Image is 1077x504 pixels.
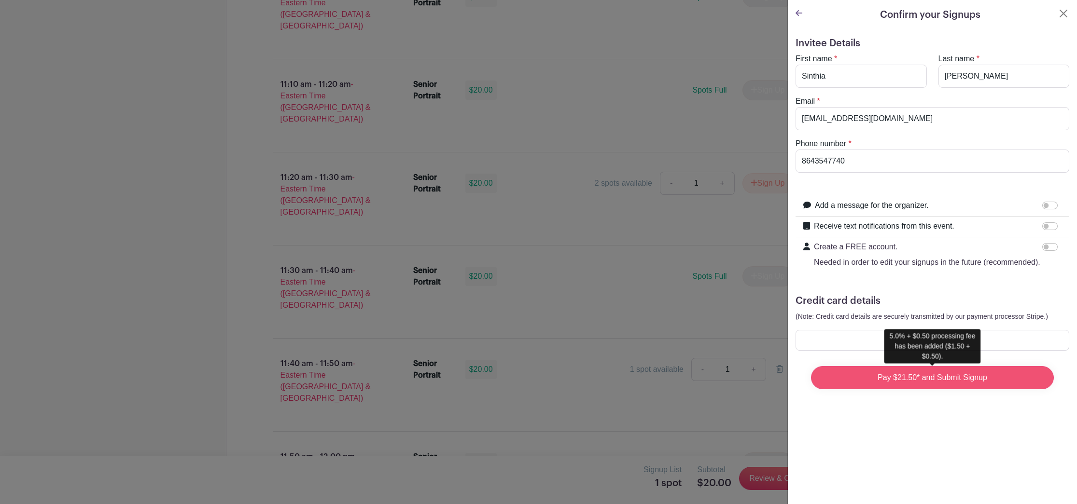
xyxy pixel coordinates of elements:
[796,138,846,150] label: Phone number
[796,53,832,65] label: First name
[802,336,1063,345] iframe: Secure card payment input frame
[815,200,929,211] label: Add a message for the organizer.
[880,8,980,22] h5: Confirm your Signups
[814,241,1040,253] p: Create a FREE account.
[796,295,1069,307] h5: Credit card details
[796,38,1069,49] h5: Invitee Details
[811,366,1054,389] input: Pay $21.50* and Submit Signup
[1058,8,1069,19] button: Close
[796,95,815,107] label: Email
[884,329,981,363] div: 5.0% + $0.50 processing fee has been added ($1.50 + $0.50).
[814,257,1040,268] p: Needed in order to edit your signups in the future (recommended).
[814,220,954,232] label: Receive text notifications from this event.
[938,53,975,65] label: Last name
[796,313,1048,320] small: (Note: Credit card details are securely transmitted by our payment processor Stripe.)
